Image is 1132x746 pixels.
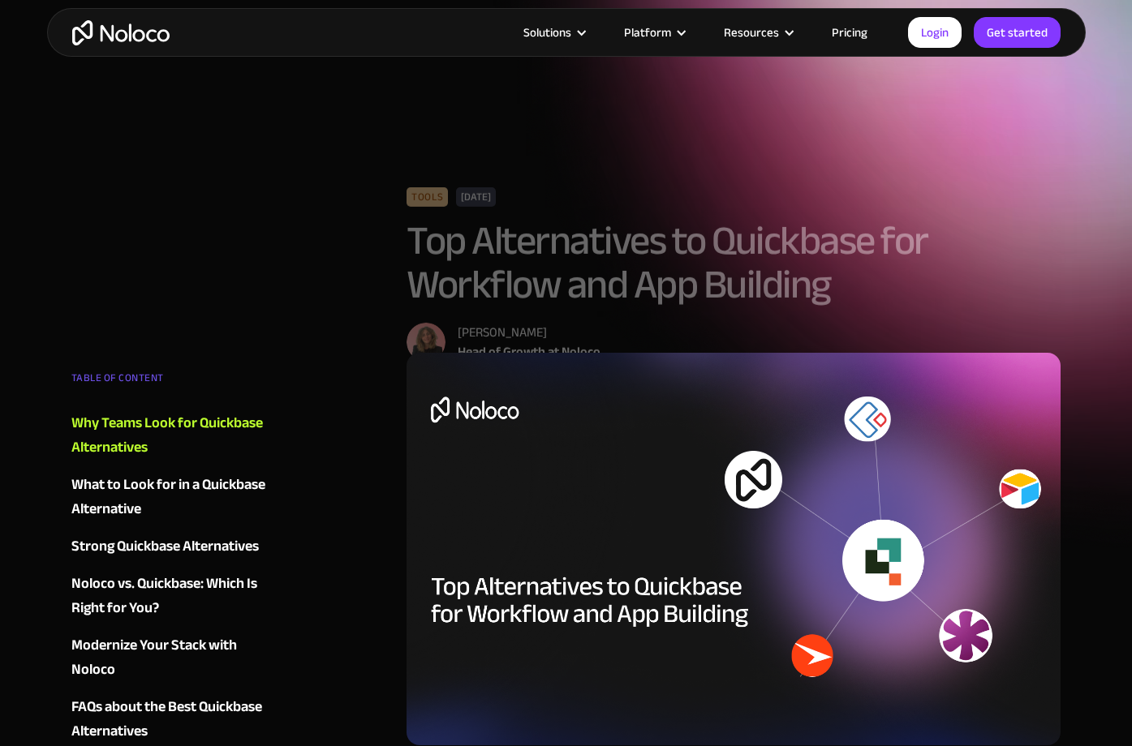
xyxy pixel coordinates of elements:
div: Solutions [503,22,604,43]
div: Solutions [523,22,571,43]
div: Resources [704,22,811,43]
h1: Top Alternatives to Quickbase for Workflow and App Building [407,219,1061,307]
div: Platform [604,22,704,43]
a: Login [908,17,962,48]
a: Noloco vs. Quickbase: Which Is Right for You? [71,572,268,620]
a: Why Teams Look for Quickbase Alternatives [71,411,268,460]
a: Strong Quickbase Alternatives [71,534,268,559]
a: home [72,20,170,45]
div: Head of Growth at Noloco [458,342,600,362]
a: What to Look for in a Quickbase Alternative [71,473,268,521]
div: Platform [624,22,671,43]
div: [DATE] [456,187,496,207]
a: FAQs about the Best Quickbase Alternatives [71,695,268,744]
a: Modernize Your Stack with Noloco [71,633,268,682]
a: Pricing [811,22,888,43]
a: Get started [974,17,1061,48]
div: [PERSON_NAME] [458,323,600,342]
div: Tools [407,187,448,207]
div: Strong Quickbase Alternatives [71,534,259,559]
div: Resources [724,22,779,43]
div: TABLE OF CONTENT [71,366,268,398]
